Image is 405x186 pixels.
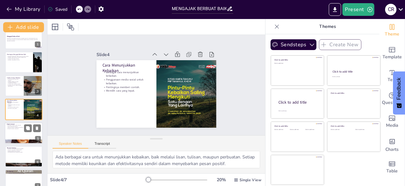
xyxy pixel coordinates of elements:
p: Themes [282,19,373,34]
p: Mengajak orang lain adalah tanggung jawab sosial. [7,85,22,87]
p: Pentingnya Mengajak Berbuat Baik [7,53,31,55]
button: C R [385,3,396,16]
p: Mengajak berbuat baik adalah tugas kita semua. Setiap tindakan kecil dapat memberikan dampak besa... [7,172,40,174]
button: Create New [319,39,361,50]
button: Speaker Notes [53,142,88,149]
div: 6 [5,146,42,167]
button: Delete Slide [33,171,40,179]
p: [PERSON_NAME] aktif dalam menyebarkan kebaikan. [7,81,22,83]
div: Click to add text [290,129,304,131]
p: Senyum menciptakan suasana positif. [7,149,40,151]
p: Berbagai cara menunjukkan kebaikan. [107,55,155,76]
p: Bentuk Kebaikan [7,147,40,149]
strong: Mengajak Berbuat Baik [7,36,20,37]
div: C R [385,4,396,15]
div: 20 % [214,177,229,183]
span: Feedback [396,78,402,100]
button: Delete Slide [33,101,40,108]
div: Click to add title [278,100,319,105]
div: Add images, graphics, shapes or video [379,110,405,133]
span: Questions [382,99,402,106]
button: Transcript [88,142,116,149]
button: Present [342,3,374,16]
div: 2 [35,65,40,71]
div: Slide 4 / 7 [50,177,146,183]
span: Text [388,76,396,83]
p: Berbagi adalah bentuk kebaikan. [7,151,40,152]
p: Kesimpulan [7,170,40,172]
span: Theme [385,31,399,38]
div: Slide 4 [108,35,159,56]
p: Kesabaran dalam menghadapi penolakan. [7,127,41,128]
div: Click to add body [278,110,318,112]
p: Aktif berbuat baik di lingkungan sekitar. [7,152,40,153]
p: Tindakan baik dapat menular. [7,58,31,59]
p: Pendekatan lembut dalam dakwah. [7,125,41,126]
div: 1 [35,42,40,47]
button: Feedback - Show survey [393,71,405,114]
p: Memilih cara yang tepat. [7,108,22,109]
div: 4 [35,112,40,118]
button: Duplicate Slide [24,101,32,108]
div: Click to add title [333,70,375,74]
span: Single View [240,177,261,183]
button: Delete Slide [33,54,40,61]
span: Template [383,54,402,61]
button: My Library [5,4,43,14]
p: Presentasi ini membahas pentingnya mengajak orang lain untuk berbuat baik, cara menunjukkan kebai... [7,38,40,40]
div: 3 [35,89,40,94]
button: Duplicate Slide [24,54,32,61]
button: Delete Slide [33,77,40,85]
button: Duplicate Slide [24,30,32,38]
p: Kebaikan memperbaiki diri kita. [7,59,31,61]
div: Click to add text [274,63,320,64]
p: Objek Dakwah [7,123,41,125]
div: Click to add title [274,125,320,127]
div: 6 [35,159,40,165]
div: 3 [5,75,42,96]
span: Charts [385,146,399,153]
button: Duplicate Slide [24,124,32,132]
p: Tindakan baik membawa dampak. [7,83,22,85]
span: Position [67,23,74,31]
p: Pahala bagi yang menunjuki kebaikan. [7,79,22,81]
p: Penggunaan media sosial untuk kebaikan. [7,104,22,106]
div: Layout [50,22,60,32]
div: Click to add text [305,129,320,131]
button: Delete Slide [33,124,41,132]
div: Saved [48,6,67,12]
p: Pentingnya memberi contoh. [7,107,22,108]
p: Mengajak berbuat baik adalah tanggung jawab individu. [7,56,31,57]
button: Add slide [3,22,44,32]
button: Delete Slide [33,148,40,156]
div: 1 [5,28,42,49]
p: Kebaikan dapat dilakukan melalui tindakan kecil. [7,57,31,58]
button: Delete Slide [33,30,40,38]
p: Cara Menunjukkan Kebaikan [7,99,22,103]
div: Click to add text [332,76,374,78]
div: Click to add title [274,59,320,61]
button: Duplicate Slide [24,148,32,156]
textarea: Ada berbagai cara untuk menunjukkan kebaikan, baik melalui lisan, tulisan, maupun perbuatan. Seti... [53,151,260,168]
div: Add text boxes [379,65,405,87]
div: Change the overall theme [379,19,405,42]
div: 2 [5,52,42,73]
button: Duplicate Slide [24,77,32,85]
div: 4 [5,99,42,120]
span: Media [386,122,398,129]
div: Add a table [379,156,405,179]
div: Click to add text [355,129,375,131]
span: Table [386,168,398,175]
div: Get real-time input from your audience [379,87,405,110]
div: Add charts and graphs [379,133,405,156]
p: Penggunaan media sosial untuk kebaikan. [105,61,153,83]
div: Click to add text [274,129,289,131]
div: Click to add title [331,92,376,94]
div: 5 [5,122,43,144]
div: Add ready made slides [379,42,405,65]
div: 5 [35,136,41,142]
p: Hadits tentang Kebaikan [7,77,22,79]
div: Click to add title [331,125,376,127]
input: Insert title [172,4,226,13]
p: Berbagai cara menunjukkan kebaikan. [7,102,22,104]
